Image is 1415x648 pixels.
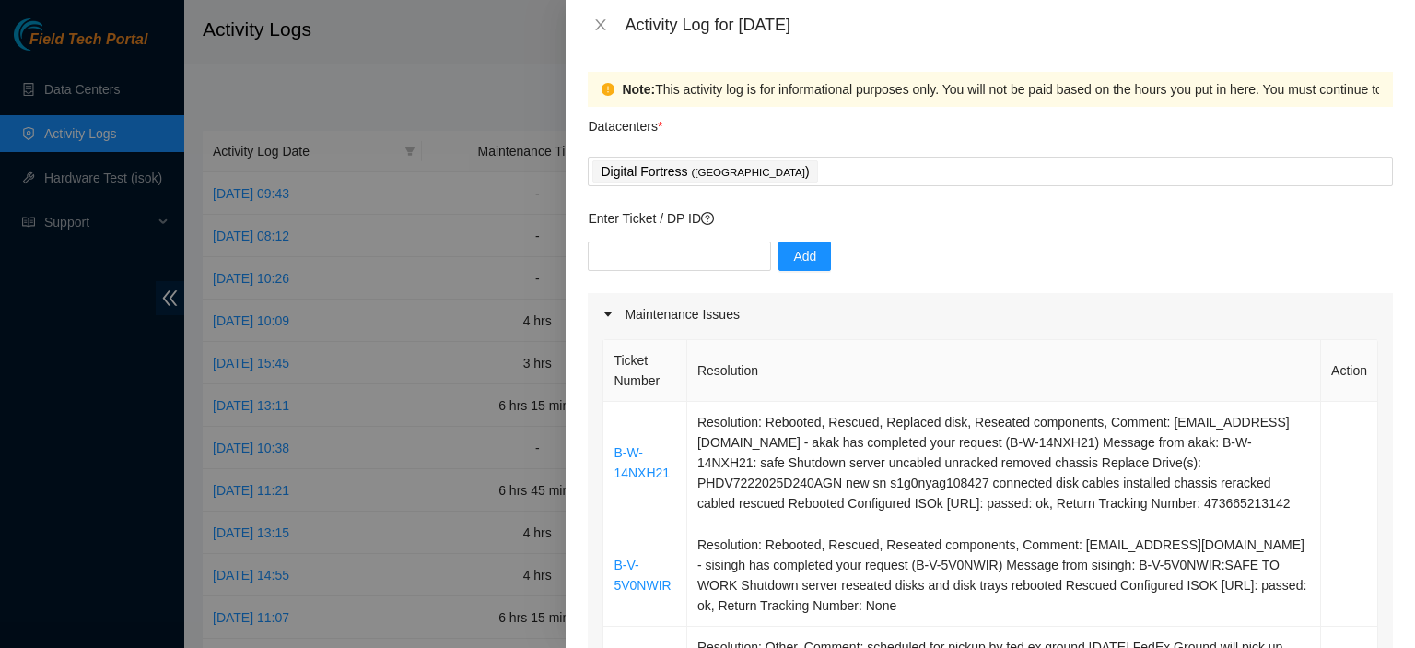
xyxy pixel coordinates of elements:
th: Ticket Number [603,340,686,402]
span: close [593,18,608,32]
a: B-W-14NXH21 [614,445,670,480]
p: Digital Fortress ) [601,161,809,183]
span: ( [GEOGRAPHIC_DATA] [691,167,805,178]
p: Datacenters [588,107,662,136]
span: exclamation-circle [602,83,614,96]
td: Resolution: Rebooted, Rescued, Reseated components, Comment: [EMAIL_ADDRESS][DOMAIN_NAME] - sisin... [687,524,1321,627]
td: Resolution: Rebooted, Rescued, Replaced disk, Reseated components, Comment: [EMAIL_ADDRESS][DOMAI... [687,402,1321,524]
p: Enter Ticket / DP ID [588,208,1393,229]
span: caret-right [602,309,614,320]
span: Add [793,246,816,266]
button: Add [778,242,831,271]
div: Activity Log for [DATE] [625,15,1393,35]
button: Close [588,17,614,34]
strong: Note: [622,79,655,100]
a: B-V-5V0NWIR [614,558,671,593]
div: Maintenance Issues [588,293,1393,336]
span: question-circle [701,212,714,225]
th: Resolution [687,340,1321,402]
th: Action [1321,340,1378,402]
